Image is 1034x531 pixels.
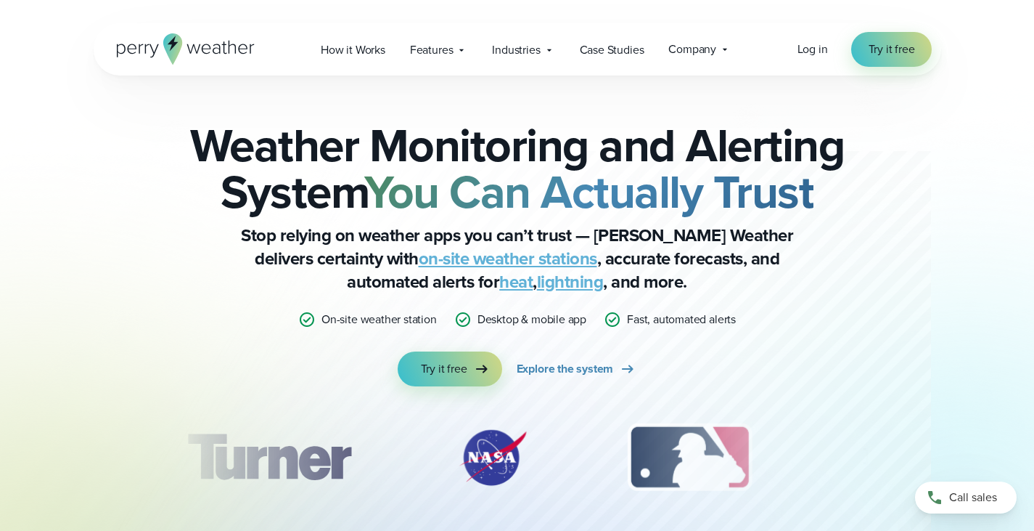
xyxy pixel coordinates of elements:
[442,421,543,494] img: NASA.svg
[836,421,952,494] div: 4 of 12
[915,482,1017,514] a: Call sales
[949,489,997,506] span: Call sales
[869,41,915,58] span: Try it free
[627,311,736,328] p: Fast, automated alerts
[668,41,716,58] span: Company
[851,32,932,67] a: Try it free
[227,224,808,293] p: Stop relying on weather apps you can’t trust — [PERSON_NAME] Weather delivers certainty with , ac...
[421,360,467,378] span: Try it free
[166,421,869,501] div: slideshow
[321,311,437,328] p: On-site weather station
[364,158,813,226] strong: You Can Actually Trust
[537,269,604,295] a: lightning
[419,246,597,272] a: on-site weather stations
[836,421,952,494] img: PGA.svg
[410,41,454,59] span: Features
[499,269,533,295] a: heat
[797,41,828,57] span: Log in
[321,41,385,59] span: How it Works
[165,421,372,494] img: Turner-Construction_1.svg
[613,421,766,494] div: 3 of 12
[165,421,372,494] div: 1 of 12
[517,360,614,378] span: Explore the system
[477,311,586,328] p: Desktop & mobile app
[797,41,828,58] a: Log in
[166,122,869,215] h2: Weather Monitoring and Alerting System
[517,352,637,386] a: Explore the system
[580,41,644,59] span: Case Studies
[567,35,657,65] a: Case Studies
[398,352,502,386] a: Try it free
[308,35,398,65] a: How it Works
[442,421,543,494] div: 2 of 12
[613,421,766,494] img: MLB.svg
[492,41,540,59] span: Industries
